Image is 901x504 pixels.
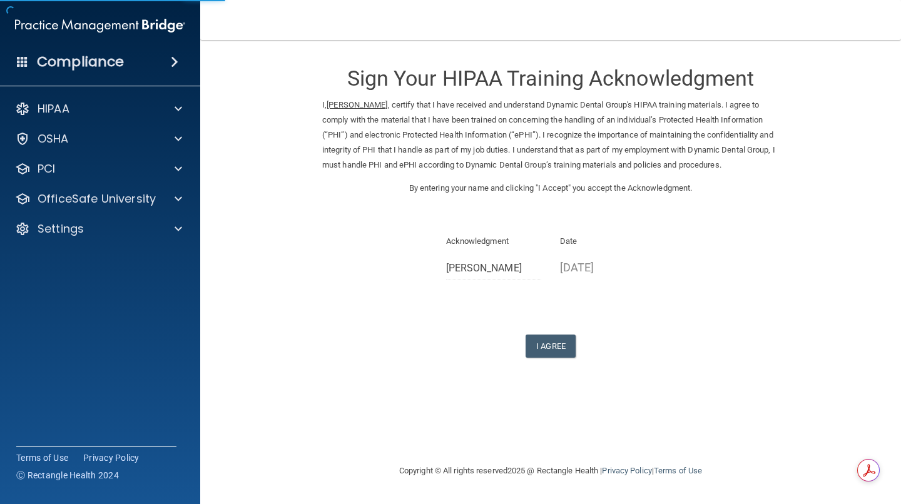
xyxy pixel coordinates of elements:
[446,257,542,280] input: Full Name
[15,191,182,206] a: OfficeSafe University
[327,100,387,109] ins: [PERSON_NAME]
[38,161,55,176] p: PCI
[38,191,156,206] p: OfficeSafe University
[322,181,779,196] p: By entering your name and clicking "I Accept" you accept the Acknowledgment.
[38,131,69,146] p: OSHA
[38,101,69,116] p: HIPAA
[37,53,124,71] h4: Compliance
[322,67,779,90] h3: Sign Your HIPAA Training Acknowledgment
[322,451,779,491] div: Copyright © All rights reserved 2025 @ Rectangle Health | |
[446,234,542,249] p: Acknowledgment
[38,221,84,236] p: Settings
[15,101,182,116] a: HIPAA
[560,257,656,278] p: [DATE]
[526,335,576,358] button: I Agree
[15,221,182,236] a: Settings
[322,98,779,173] p: I, , certify that I have received and understand Dynamic Dental Group's HIPAA training materials....
[16,469,119,481] span: Ⓒ Rectangle Health 2024
[16,451,68,464] a: Terms of Use
[15,161,182,176] a: PCI
[83,451,140,464] a: Privacy Policy
[560,234,656,249] p: Date
[654,466,702,475] a: Terms of Use
[15,131,182,146] a: OSHA
[602,466,651,475] a: Privacy Policy
[15,13,185,38] img: PMB logo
